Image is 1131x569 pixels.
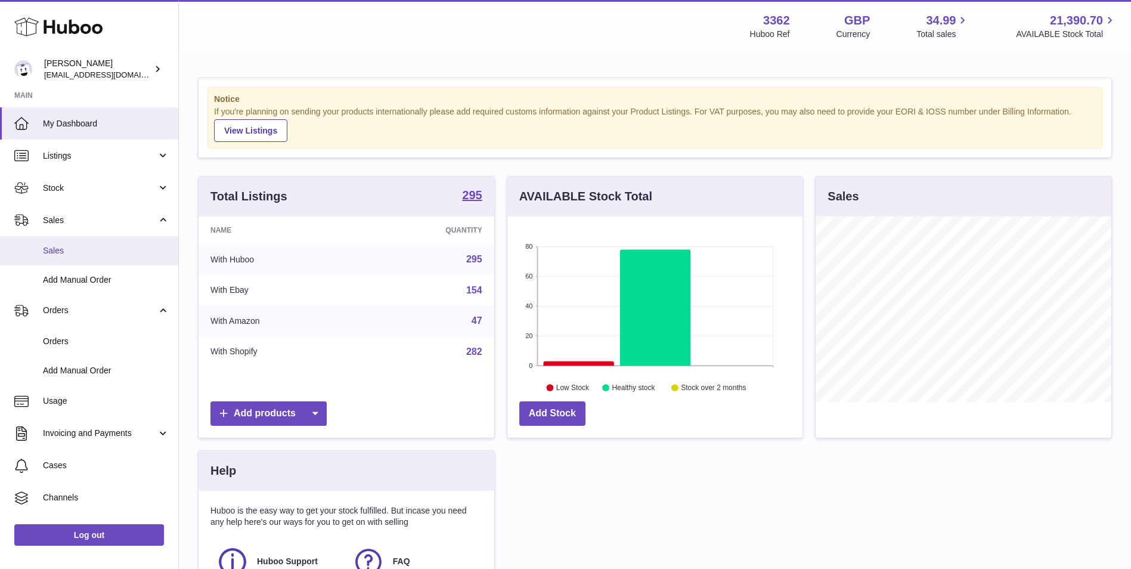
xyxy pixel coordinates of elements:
[210,401,327,426] a: Add products
[525,332,532,339] text: 20
[43,428,157,439] span: Invoicing and Payments
[43,150,157,162] span: Listings
[43,492,169,503] span: Channels
[525,273,532,280] text: 60
[214,106,1096,142] div: If you're planning on sending your products internationally please add required customs informati...
[257,556,318,567] span: Huboo Support
[750,29,790,40] div: Huboo Ref
[199,244,360,275] td: With Huboo
[210,188,287,205] h3: Total Listings
[214,94,1096,105] strong: Notice
[43,336,169,347] span: Orders
[199,336,360,367] td: With Shopify
[43,365,169,376] span: Add Manual Order
[210,505,482,528] p: Huboo is the easy way to get your stock fulfilled. But incase you need any help here's our ways f...
[681,384,746,392] text: Stock over 2 months
[529,362,532,369] text: 0
[43,183,157,194] span: Stock
[828,188,859,205] h3: Sales
[466,347,482,357] a: 282
[199,305,360,336] td: With Amazon
[525,302,532,310] text: 40
[1016,13,1117,40] a: 21,390.70 AVAILABLE Stock Total
[525,243,532,250] text: 80
[360,217,494,244] th: Quantity
[466,254,482,264] a: 295
[519,401,585,426] a: Add Stock
[43,305,157,316] span: Orders
[43,274,169,286] span: Add Manual Order
[556,384,590,392] text: Low Stock
[43,118,169,129] span: My Dashboard
[43,460,169,471] span: Cases
[916,13,969,40] a: 34.99 Total sales
[836,29,870,40] div: Currency
[612,384,655,392] text: Healthy stock
[462,189,482,203] a: 295
[199,275,360,306] td: With Ebay
[210,463,236,479] h3: Help
[462,189,482,201] strong: 295
[43,215,157,226] span: Sales
[43,395,169,407] span: Usage
[844,13,870,29] strong: GBP
[926,13,956,29] span: 34.99
[466,285,482,295] a: 154
[472,316,482,326] a: 47
[43,245,169,256] span: Sales
[44,58,151,81] div: [PERSON_NAME]
[393,556,410,567] span: FAQ
[916,29,969,40] span: Total sales
[1016,29,1117,40] span: AVAILABLE Stock Total
[1050,13,1103,29] span: 21,390.70
[214,119,287,142] a: View Listings
[44,70,175,79] span: [EMAIL_ADDRESS][DOMAIN_NAME]
[763,13,790,29] strong: 3362
[14,60,32,78] img: internalAdmin-3362@internal.huboo.com
[519,188,652,205] h3: AVAILABLE Stock Total
[14,524,164,546] a: Log out
[199,217,360,244] th: Name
